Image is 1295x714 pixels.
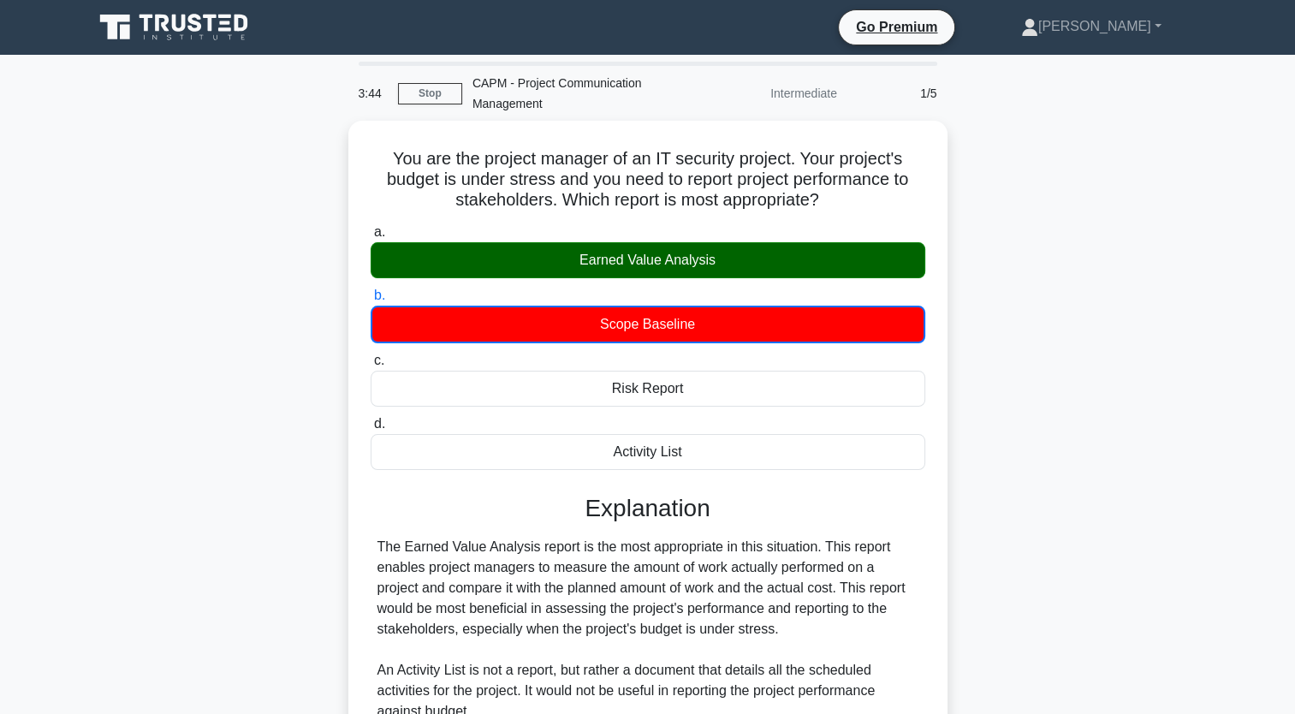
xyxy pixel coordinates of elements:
div: Earned Value Analysis [371,242,925,278]
div: CAPM - Project Communication Management [462,66,698,121]
a: Go Premium [846,16,947,38]
div: 3:44 [348,76,398,110]
div: Activity List [371,434,925,470]
a: Stop [398,83,462,104]
h5: You are the project manager of an IT security project. Your project's budget is under stress and ... [369,148,927,211]
h3: Explanation [381,494,915,523]
div: Risk Report [371,371,925,407]
div: Scope Baseline [371,306,925,343]
span: c. [374,353,384,367]
span: a. [374,224,385,239]
a: [PERSON_NAME] [980,9,1203,44]
span: d. [374,416,385,431]
div: 1/5 [847,76,947,110]
div: Intermediate [698,76,847,110]
span: b. [374,288,385,302]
